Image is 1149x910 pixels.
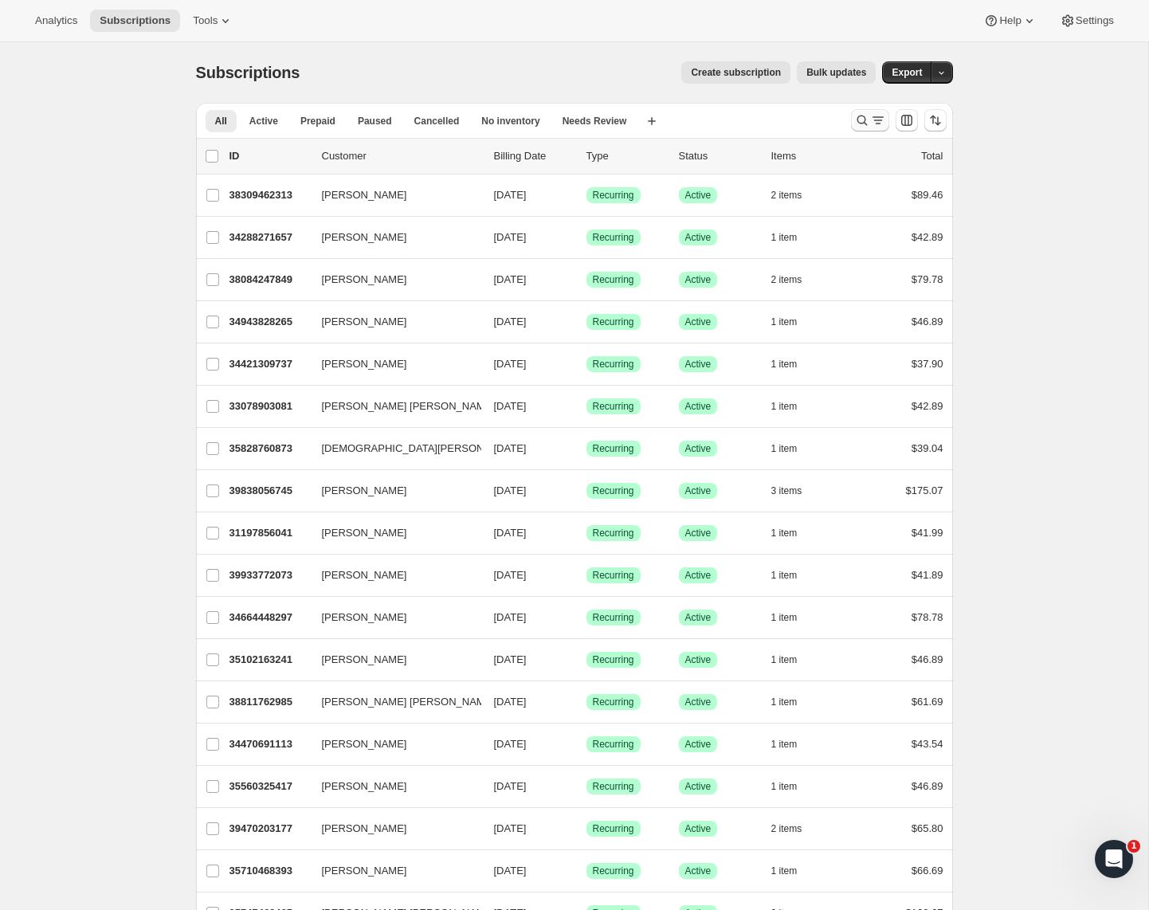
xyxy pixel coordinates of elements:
[685,611,712,624] span: Active
[312,563,472,588] button: [PERSON_NAME]
[771,733,815,755] button: 1 item
[494,442,527,454] span: [DATE]
[229,818,943,840] div: 39470203177[PERSON_NAME][DATE]SuccessRecurringSuccessActive2 items$65.80
[771,184,820,206] button: 2 items
[771,273,802,286] span: 2 items
[229,863,309,879] p: 35710468393
[249,115,278,127] span: Active
[229,311,943,333] div: 34943828265[PERSON_NAME][DATE]SuccessRecurringSuccessActive1 item$46.89
[229,437,943,460] div: 35828760873[DEMOGRAPHIC_DATA][PERSON_NAME][DATE]SuccessRecurringSuccessActive1 item$39.04
[912,527,943,539] span: $41.99
[494,611,527,623] span: [DATE]
[312,647,472,673] button: [PERSON_NAME]
[593,273,634,286] span: Recurring
[685,400,712,413] span: Active
[1050,10,1124,32] button: Settings
[494,738,527,750] span: [DATE]
[322,694,495,710] span: [PERSON_NAME] [PERSON_NAME]
[685,358,712,371] span: Active
[593,738,634,751] span: Recurring
[229,226,943,249] div: 34288271657[PERSON_NAME][DATE]SuccessRecurringSuccessActive1 item$42.89
[685,484,712,497] span: Active
[494,358,527,370] span: [DATE]
[912,696,943,708] span: $61.69
[685,527,712,539] span: Active
[229,564,943,586] div: 39933772073[PERSON_NAME][DATE]SuccessRecurringSuccessActive1 item$41.89
[229,649,943,671] div: 35102163241[PERSON_NAME][DATE]SuccessRecurringSuccessActive1 item$46.89
[892,66,922,79] span: Export
[912,653,943,665] span: $46.89
[771,775,815,798] button: 1 item
[229,821,309,837] p: 39470203177
[183,10,243,32] button: Tools
[912,442,943,454] span: $39.04
[771,649,815,671] button: 1 item
[806,66,866,79] span: Bulk updates
[322,398,495,414] span: [PERSON_NAME] [PERSON_NAME]
[771,780,798,793] span: 1 item
[563,115,627,127] span: Needs Review
[494,653,527,665] span: [DATE]
[1076,14,1114,27] span: Settings
[312,478,472,504] button: [PERSON_NAME]
[229,525,309,541] p: 31197856041
[771,311,815,333] button: 1 item
[771,569,798,582] span: 1 item
[229,187,309,203] p: 38309462313
[593,611,634,624] span: Recurring
[771,395,815,418] button: 1 item
[100,14,171,27] span: Subscriptions
[771,480,820,502] button: 3 items
[882,61,931,84] button: Export
[25,10,87,32] button: Analytics
[229,733,943,755] div: 34470691113[PERSON_NAME][DATE]SuccessRecurringSuccessActive1 item$43.54
[229,441,309,457] p: 35828760873
[685,231,712,244] span: Active
[322,652,407,668] span: [PERSON_NAME]
[229,395,943,418] div: 33078903081[PERSON_NAME] [PERSON_NAME][DATE]SuccessRecurringSuccessActive1 item$42.89
[229,860,943,882] div: 35710468393[PERSON_NAME][DATE]SuccessRecurringSuccessActive1 item$66.69
[1127,840,1140,853] span: 1
[229,353,943,375] div: 34421309737[PERSON_NAME][DATE]SuccessRecurringSuccessActive1 item$37.90
[322,229,407,245] span: [PERSON_NAME]
[494,273,527,285] span: [DATE]
[229,148,943,164] div: IDCustomerBilling DateTypeStatusItemsTotal
[229,694,309,710] p: 38811762985
[912,231,943,243] span: $42.89
[771,400,798,413] span: 1 item
[771,691,815,713] button: 1 item
[771,484,802,497] span: 3 items
[921,148,943,164] p: Total
[593,822,634,835] span: Recurring
[593,189,634,202] span: Recurring
[312,182,472,208] button: [PERSON_NAME]
[494,484,527,496] span: [DATE]
[912,738,943,750] span: $43.54
[681,61,790,84] button: Create subscription
[494,400,527,412] span: [DATE]
[593,484,634,497] span: Recurring
[229,356,309,372] p: 34421309737
[494,569,527,581] span: [DATE]
[322,187,407,203] span: [PERSON_NAME]
[312,689,472,715] button: [PERSON_NAME] [PERSON_NAME]
[685,273,712,286] span: Active
[322,863,407,879] span: [PERSON_NAME]
[851,109,889,131] button: Search and filter results
[685,696,712,708] span: Active
[593,865,634,877] span: Recurring
[196,64,300,81] span: Subscriptions
[322,441,523,457] span: [DEMOGRAPHIC_DATA][PERSON_NAME]
[639,110,665,132] button: Create new view
[912,569,943,581] span: $41.89
[593,696,634,708] span: Recurring
[679,148,759,164] p: Status
[312,394,472,419] button: [PERSON_NAME] [PERSON_NAME]
[229,269,943,291] div: 38084247849[PERSON_NAME][DATE]SuccessRecurringSuccessActive2 items$79.78
[593,400,634,413] span: Recurring
[771,437,815,460] button: 1 item
[300,115,335,127] span: Prepaid
[215,115,227,127] span: All
[35,14,77,27] span: Analytics
[229,272,309,288] p: 38084247849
